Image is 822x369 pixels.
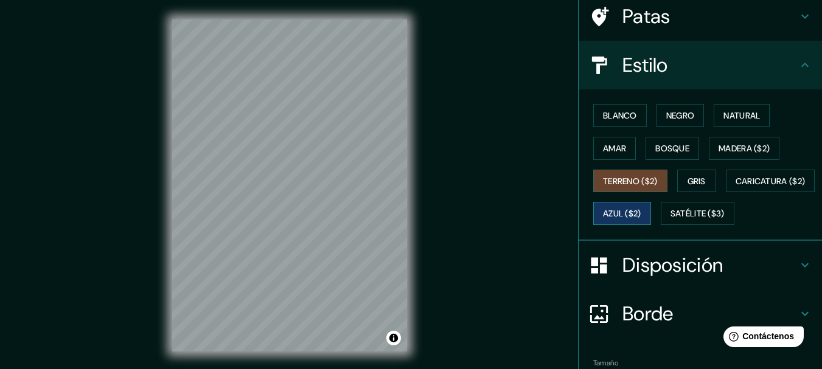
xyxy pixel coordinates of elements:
[603,110,637,121] font: Blanco
[736,176,806,187] font: Caricatura ($2)
[670,209,725,219] font: Satélite ($3)
[655,143,689,154] font: Bosque
[593,170,667,193] button: Terreno ($2)
[579,289,822,338] div: Borde
[688,176,706,187] font: Gris
[726,170,815,193] button: Caricatura ($2)
[593,358,618,368] font: Tamaño
[666,110,695,121] font: Negro
[661,202,734,225] button: Satélite ($3)
[603,209,641,219] font: Azul ($2)
[622,4,670,29] font: Patas
[603,176,658,187] font: Terreno ($2)
[657,104,705,127] button: Negro
[593,202,651,225] button: Azul ($2)
[579,241,822,289] div: Disposición
[714,104,770,127] button: Natural
[719,143,770,154] font: Madera ($2)
[622,301,674,326] font: Borde
[709,137,779,160] button: Madera ($2)
[593,104,647,127] button: Blanco
[579,41,822,89] div: Estilo
[677,170,716,193] button: Gris
[622,52,668,78] font: Estilo
[603,143,626,154] font: Amar
[622,252,723,278] font: Disposición
[593,137,636,160] button: Amar
[386,331,401,345] button: Activar o desactivar atribución
[714,322,809,356] iframe: Lanzador de widgets de ayuda
[172,19,407,351] canvas: Mapa
[723,110,760,121] font: Natural
[646,137,699,160] button: Bosque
